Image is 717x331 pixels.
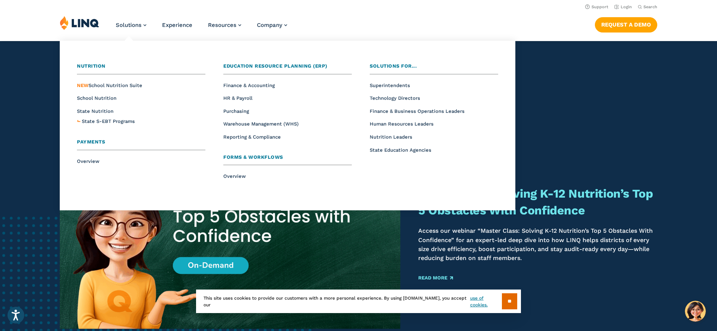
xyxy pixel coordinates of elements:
[370,63,417,69] span: Solutions for...
[585,4,608,9] a: Support
[116,22,146,28] a: Solutions
[223,134,281,140] a: Reporting & Compliance
[370,108,465,114] a: Finance & Business Operations Leaders
[77,139,105,145] span: Payments
[370,95,420,101] a: Technology Directors
[208,22,236,28] span: Resources
[223,83,275,88] a: Finance & Accounting
[223,62,352,74] a: Education Resource Planning (ERP)
[116,22,142,28] span: Solutions
[257,22,287,28] a: Company
[418,186,653,217] a: On-Demand: Solving K-12 Nutrition’s Top 5 Obstacles With Confidence
[418,226,657,263] p: Access our webinar “Master Class: Solving K-12 Nutrition’s Top 5 Obstacles With Confidence” for a...
[77,138,205,150] a: Payments
[77,108,114,114] a: State Nutrition
[370,83,410,88] a: Superintendents
[60,16,99,30] img: LINQ | K‑12 Software
[223,121,299,127] a: Warehouse Management (WHS)
[418,275,453,280] a: Read More
[82,118,135,124] span: State S-EBT Programs
[595,16,657,32] nav: Button Navigation
[77,158,99,164] a: Overview
[470,295,502,308] a: use of cookies.
[196,290,521,313] div: This site uses cookies to provide our customers with a more personal experience. By using [DOMAIN...
[257,22,282,28] span: Company
[162,22,192,28] a: Experience
[223,154,283,160] span: Forms & Workflows
[370,134,412,140] a: Nutrition Leaders
[643,4,657,9] span: Search
[685,301,706,322] button: Hello, have a question? Let’s chat.
[82,118,135,126] a: State S-EBT Programs
[77,63,106,69] span: Nutrition
[116,16,287,40] nav: Primary Navigation
[223,63,328,69] span: Education Resource Planning (ERP)
[370,147,431,153] a: State Education Agencies
[223,95,252,101] a: HR & Payroll
[418,172,657,179] div: •
[208,22,241,28] a: Resources
[614,4,632,9] a: Login
[77,95,117,101] a: School Nutrition
[77,83,142,88] a: NEWSchool Nutrition Suite
[638,4,657,10] button: Open Search Bar
[77,83,142,88] span: School Nutrition Suite
[77,62,205,74] a: Nutrition
[370,62,498,74] a: Solutions for...
[223,108,249,114] a: Purchasing
[223,154,352,165] a: Forms & Workflows
[223,173,246,179] a: Overview
[595,17,657,32] a: Request a Demo
[77,83,89,88] span: NEW
[370,121,434,127] a: Human Resources Leaders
